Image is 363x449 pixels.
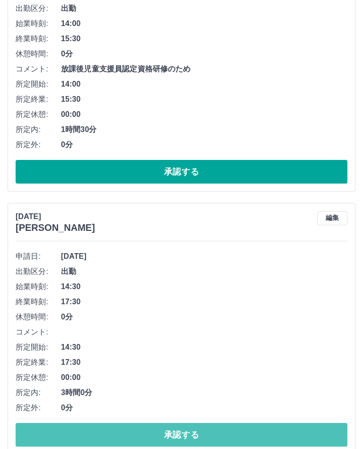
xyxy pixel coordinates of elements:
[16,94,61,105] span: 所定終業:
[16,357,61,368] span: 所定終業:
[16,251,61,262] span: 申請日:
[16,296,61,308] span: 終業時刻:
[61,18,347,29] span: 14:00
[16,222,95,233] h3: [PERSON_NAME]
[16,124,61,135] span: 所定内:
[61,296,347,308] span: 17:30
[16,79,61,90] span: 所定開始:
[16,211,95,222] p: [DATE]
[16,281,61,292] span: 始業時刻:
[317,211,347,225] button: 編集
[61,63,347,75] span: 放課後児童支援員認定資格研修のため
[61,281,347,292] span: 14:30
[16,63,61,75] span: コメント:
[16,48,61,60] span: 休憩時間:
[16,326,61,338] span: コメント:
[61,48,347,60] span: 0分
[61,311,347,323] span: 0分
[61,266,347,277] span: 出勤
[16,311,61,323] span: 休憩時間:
[61,372,347,383] span: 00:00
[16,18,61,29] span: 始業時刻:
[61,402,347,414] span: 0分
[61,79,347,90] span: 14:00
[16,387,61,398] span: 所定内:
[16,109,61,120] span: 所定休憩:
[16,402,61,414] span: 所定外:
[16,33,61,44] span: 終業時刻:
[16,342,61,353] span: 所定開始:
[61,3,347,14] span: 出勤
[61,387,347,398] span: 3時間0分
[16,160,347,184] button: 承認する
[16,266,61,277] span: 出勤区分:
[61,357,347,368] span: 17:30
[61,124,347,135] span: 1時間30分
[16,3,61,14] span: 出勤区分:
[16,139,61,150] span: 所定外:
[61,33,347,44] span: 15:30
[61,109,347,120] span: 00:00
[16,372,61,383] span: 所定休憩:
[61,251,347,262] span: [DATE]
[16,423,347,447] button: 承認する
[61,94,347,105] span: 15:30
[61,342,347,353] span: 14:30
[61,139,347,150] span: 0分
